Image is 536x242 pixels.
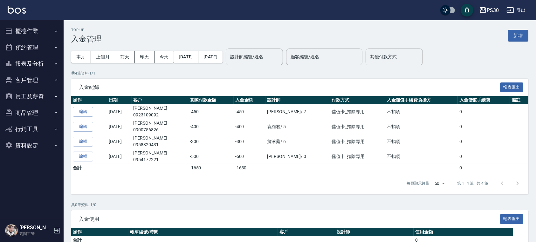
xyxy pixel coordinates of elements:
th: 入金儲值手續費負擔方 [385,96,458,104]
td: 儲值卡_扣除專用 [330,134,385,149]
button: 編輯 [73,137,93,147]
button: 報表匯出 [500,214,524,224]
th: 設計師 [265,96,330,104]
div: 50 [432,175,447,192]
h3: 入金管理 [71,35,102,43]
td: -1650 [234,164,265,172]
th: 備註 [510,96,528,104]
td: [DATE] [107,134,132,149]
th: 使用金額 [414,228,513,236]
button: 登出 [504,4,528,16]
td: 儲值卡_扣除專用 [330,149,385,164]
td: 0 [458,164,510,172]
p: 0958820431 [133,141,187,148]
td: -450 [188,104,234,119]
p: 第 1–4 筆 共 4 筆 [457,180,488,186]
th: 客戶 [132,96,188,104]
button: 昨天 [135,51,155,63]
p: 每頁顯示數量 [407,180,429,186]
h5: [PERSON_NAME] [19,225,52,231]
td: [PERSON_NAME] [132,119,188,134]
td: -300 [188,134,234,149]
td: -500 [188,149,234,164]
td: 儲值卡_扣除專用 [330,104,385,119]
button: 新增 [508,30,528,42]
button: save [461,4,473,16]
th: 入金儲值手續費 [458,96,510,104]
button: 客戶管理 [3,72,61,88]
th: 日期 [107,96,132,104]
a: 新增 [508,32,528,38]
td: 不扣項 [385,134,458,149]
td: [PERSON_NAME] [132,134,188,149]
td: [DATE] [107,119,132,134]
td: [PERSON_NAME] / 0 [265,149,330,164]
td: 0 [458,119,510,134]
a: 報表匯出 [500,216,524,222]
td: -300 [234,134,265,149]
img: Logo [8,6,26,14]
button: PS30 [477,4,501,17]
td: [PERSON_NAME] [132,149,188,164]
button: [DATE] [198,51,223,63]
th: 客戶 [278,228,335,236]
th: 操作 [71,96,107,104]
td: -400 [234,119,265,134]
td: 不扣項 [385,104,458,119]
button: 本月 [71,51,91,63]
th: 實際付款金額 [188,96,234,104]
button: 櫃檯作業 [3,23,61,39]
button: 今天 [155,51,174,63]
td: [PERSON_NAME] [132,104,188,119]
button: 編輯 [73,122,93,132]
span: 入金使用 [79,216,500,222]
button: 編輯 [73,152,93,161]
td: 袁維君 / 5 [265,119,330,134]
td: 合計 [71,164,132,172]
p: 高階主管 [19,231,52,237]
p: 0900756826 [133,127,187,133]
th: 入金金額 [234,96,265,104]
td: 詹泳蓁 / 6 [265,134,330,149]
td: 0 [458,104,510,119]
td: 不扣項 [385,149,458,164]
button: [DATE] [174,51,198,63]
span: 入金紀錄 [79,84,500,90]
td: [DATE] [107,149,132,164]
div: PS30 [487,6,499,14]
td: [DATE] [107,104,132,119]
td: -1650 [188,164,234,172]
h2: Top Up [71,28,102,32]
td: -450 [234,104,265,119]
td: -500 [234,149,265,164]
button: 資料設定 [3,137,61,154]
a: 報表匯出 [500,84,524,90]
button: 報表匯出 [500,82,524,92]
td: 不扣項 [385,119,458,134]
td: 0 [458,134,510,149]
p: 共 0 筆資料, 1 / 0 [71,202,528,208]
button: 預約管理 [3,39,61,56]
th: 帳單編號/時間 [128,228,278,236]
img: Person [5,224,18,237]
button: 行銷工具 [3,121,61,137]
td: -400 [188,119,234,134]
p: 共 4 筆資料, 1 / 1 [71,70,528,76]
th: 設計師 [335,228,414,236]
button: 商品管理 [3,105,61,121]
td: 0 [458,149,510,164]
th: 付款方式 [330,96,385,104]
td: 儲值卡_扣除專用 [330,119,385,134]
button: 前天 [115,51,135,63]
button: 上個月 [91,51,115,63]
p: 0923109092 [133,112,187,118]
button: 員工及薪資 [3,88,61,105]
button: 編輯 [73,107,93,117]
button: 報表及分析 [3,56,61,72]
p: 0954172221 [133,156,187,163]
td: [PERSON_NAME] / 7 [265,104,330,119]
th: 操作 [71,228,128,236]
